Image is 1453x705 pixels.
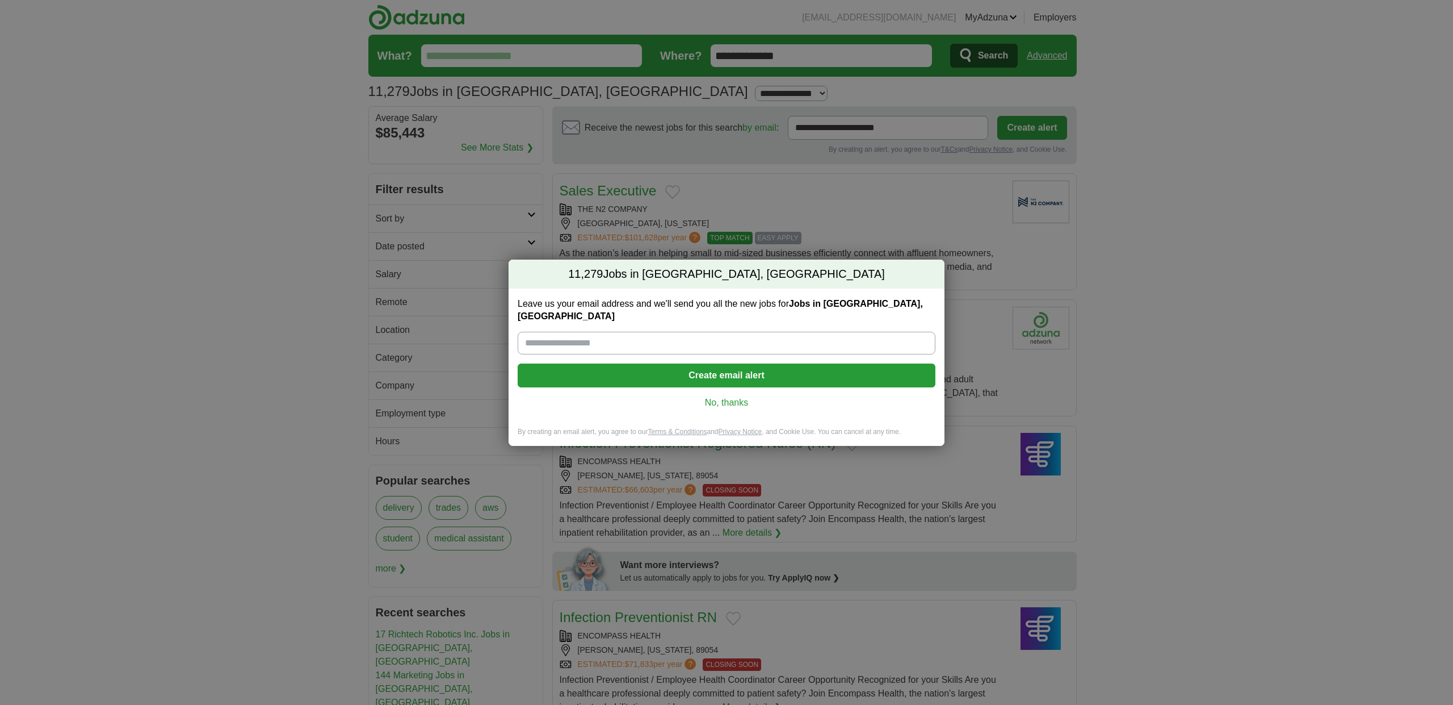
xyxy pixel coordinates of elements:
label: Leave us your email address and we'll send you all the new jobs for [518,298,935,323]
a: Terms & Conditions [648,428,707,436]
a: No, thanks [527,397,926,409]
button: Create email alert [518,364,935,387]
h2: Jobs in [GEOGRAPHIC_DATA], [GEOGRAPHIC_DATA] [509,260,944,289]
span: 11,279 [568,266,603,282]
div: By creating an email alert, you agree to our and , and Cookie Use. You can cancel at any time. [509,427,944,446]
a: Privacy Notice [719,428,762,436]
